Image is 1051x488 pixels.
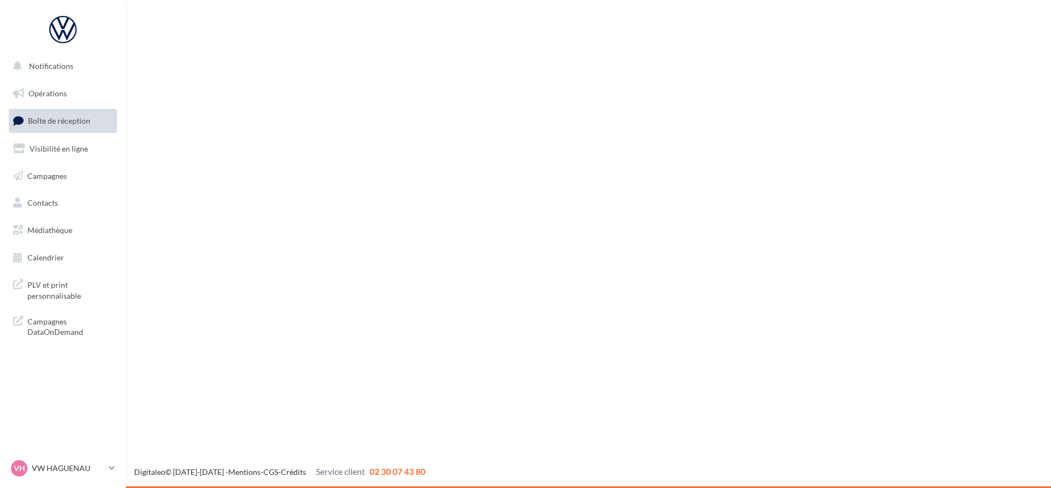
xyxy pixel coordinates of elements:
a: PLV et print personnalisable [7,273,119,305]
span: PLV et print personnalisable [27,277,113,301]
a: Campagnes DataOnDemand [7,310,119,342]
span: Contacts [27,198,58,207]
span: Service client [316,466,365,477]
a: Médiathèque [7,219,119,242]
span: Médiathèque [27,225,72,235]
span: 02 30 07 43 80 [369,466,425,477]
a: Contacts [7,191,119,214]
span: Calendrier [27,253,64,262]
a: Opérations [7,82,119,105]
p: VW HAGUENAU [32,463,105,474]
span: © [DATE]-[DATE] - - - [134,467,425,477]
a: Digitaleo [134,467,165,477]
span: Campagnes DataOnDemand [27,314,113,338]
span: Notifications [29,61,73,71]
span: Boîte de réception [28,116,90,125]
a: CGS [263,467,278,477]
span: VH [14,463,25,474]
a: Mentions [228,467,261,477]
a: Boîte de réception [7,109,119,132]
span: Visibilité en ligne [30,144,88,153]
span: Opérations [28,89,67,98]
a: VH VW HAGUENAU [9,458,117,479]
a: Crédits [281,467,306,477]
a: Campagnes [7,165,119,188]
a: Calendrier [7,246,119,269]
span: Campagnes [27,171,67,180]
button: Notifications [7,55,115,78]
a: Visibilité en ligne [7,137,119,160]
